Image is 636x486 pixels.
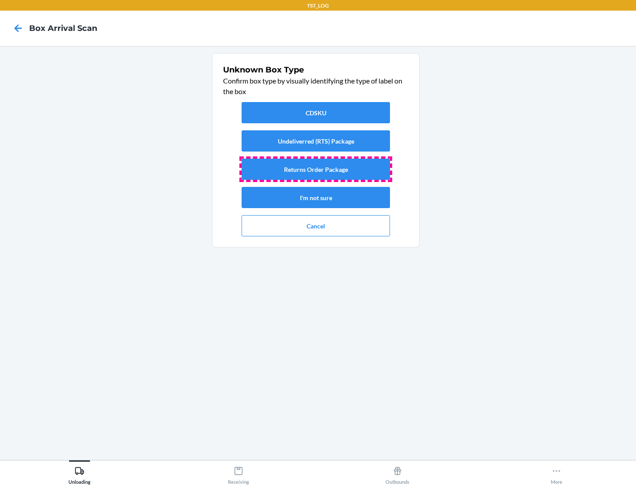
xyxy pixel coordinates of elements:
[307,2,329,10] p: TST_LOG
[477,460,636,485] button: More
[223,76,409,97] p: Confirm box type by visually identifying the type of label on the box
[242,102,390,123] button: CDSKU
[242,187,390,208] button: I'm not sure
[242,159,390,180] button: Returns Order Package
[29,23,97,34] h4: Box Arrival Scan
[551,463,562,485] div: More
[386,463,409,485] div: Outbounds
[159,460,318,485] button: Receiving
[242,215,390,236] button: Cancel
[68,463,91,485] div: Unloading
[242,130,390,152] button: Undeliverred (RTS) Package
[318,460,477,485] button: Outbounds
[228,463,249,485] div: Receiving
[223,64,409,76] h1: Unknown Box Type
